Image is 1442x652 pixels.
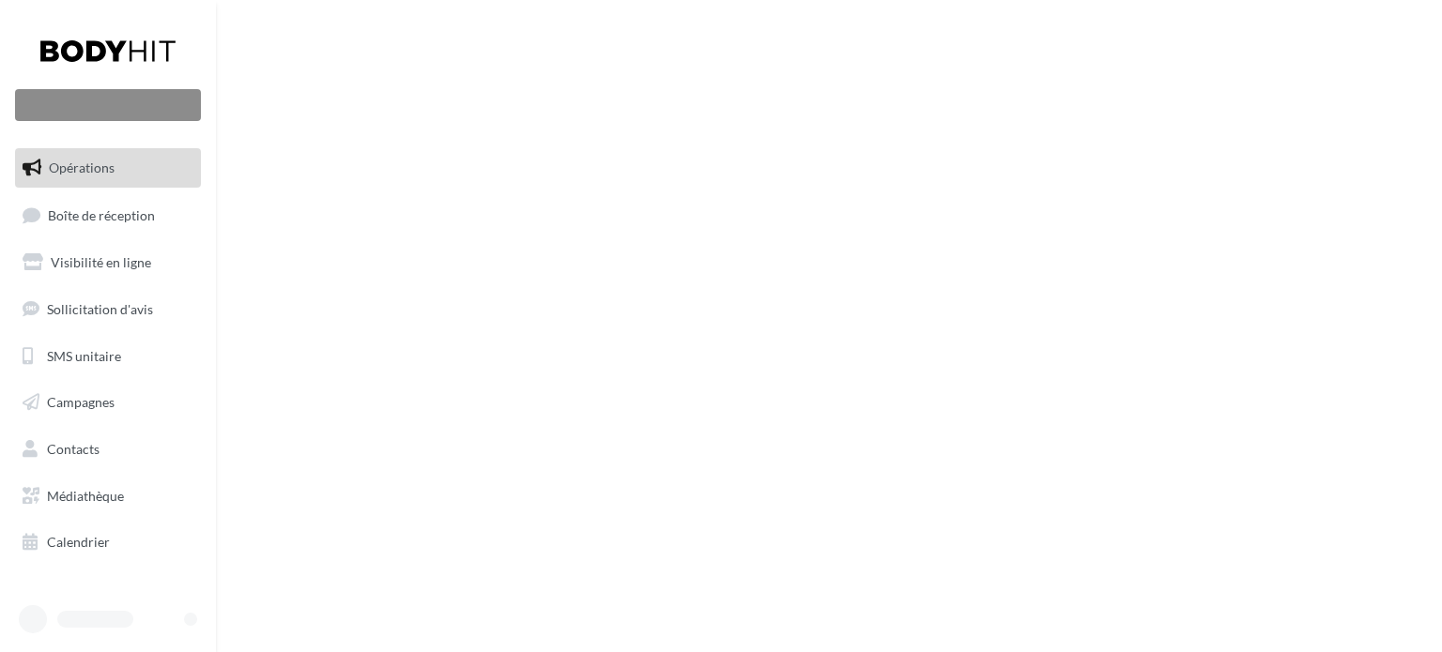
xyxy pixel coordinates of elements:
span: Visibilité en ligne [51,254,151,270]
span: Opérations [49,159,115,175]
a: Sollicitation d'avis [11,290,205,329]
span: Boîte de réception [48,206,155,222]
div: Nouvelle campagne [15,89,201,121]
a: Médiathèque [11,477,205,516]
a: SMS unitaire [11,337,205,376]
a: Boîte de réception [11,195,205,235]
a: Calendrier [11,523,205,562]
span: Médiathèque [47,488,124,504]
a: Opérations [11,148,205,188]
a: Campagnes [11,383,205,422]
span: SMS unitaire [47,347,121,363]
a: Visibilité en ligne [11,243,205,282]
span: Contacts [47,441,100,457]
span: Calendrier [47,534,110,550]
span: Sollicitation d'avis [47,301,153,317]
a: Contacts [11,430,205,469]
span: Campagnes [47,394,115,410]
